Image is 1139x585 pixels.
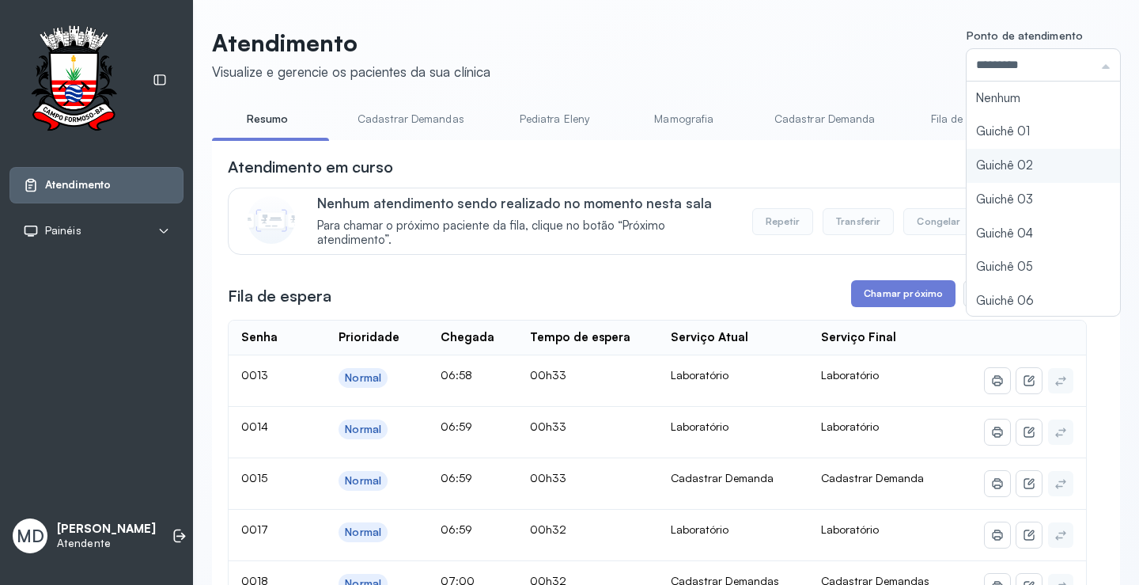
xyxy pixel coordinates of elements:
[241,522,268,536] span: 0017
[441,330,494,345] div: Chegada
[241,471,267,484] span: 0015
[57,522,156,537] p: [PERSON_NAME]
[967,183,1120,217] li: Guichê 03
[342,106,480,132] a: Cadastrar Demandas
[212,106,323,132] a: Resumo
[530,368,566,382] span: 00h33
[967,115,1120,149] li: Guichê 01
[967,217,1120,251] li: Guichê 04
[530,471,566,484] span: 00h33
[671,368,796,382] div: Laboratório
[821,368,879,382] span: Laboratório
[339,330,399,345] div: Prioridade
[821,330,896,345] div: Serviço Final
[821,471,924,484] span: Cadastrar Demanda
[317,218,736,249] span: Para chamar o próximo paciente da fila, clique no botão “Próximo atendimento”.
[228,156,393,178] h3: Atendimento em curso
[345,371,381,385] div: Normal
[967,149,1120,183] li: Guichê 02
[671,471,796,485] div: Cadastrar Demanda
[963,280,1080,307] button: Chamar prioridade
[752,208,813,235] button: Repetir
[671,522,796,537] div: Laboratório
[441,522,472,536] span: 06:59
[241,420,268,433] span: 0014
[23,177,170,193] a: Atendimento
[241,368,268,382] span: 0013
[967,82,1120,116] li: Nenhum
[967,284,1120,318] li: Guichê 06
[823,208,895,235] button: Transferir
[441,368,472,382] span: 06:58
[967,28,1083,42] span: Ponto de atendimento
[851,280,955,307] button: Chamar próximo
[821,522,879,536] span: Laboratório
[17,25,131,135] img: Logotipo do estabelecimento
[629,106,740,132] a: Mamografia
[212,28,490,57] p: Atendimento
[671,330,748,345] div: Serviço Atual
[903,208,974,235] button: Congelar
[317,195,736,211] p: Nenhum atendimento sendo realizado no momento nesta sala
[57,537,156,550] p: Atendente
[530,330,630,345] div: Tempo de espera
[910,106,1021,132] a: Fila de Espera
[967,250,1120,284] li: Guichê 05
[345,526,381,539] div: Normal
[212,63,490,80] div: Visualize e gerencie os pacientes da sua clínica
[345,474,381,488] div: Normal
[45,224,81,237] span: Painéis
[248,196,295,244] img: Imagem de CalloutCard
[499,106,610,132] a: Pediatra Eleny
[530,522,566,536] span: 00h32
[441,471,472,484] span: 06:59
[228,285,331,307] h3: Fila de espera
[345,423,381,436] div: Normal
[759,106,891,132] a: Cadastrar Demanda
[821,420,879,433] span: Laboratório
[441,420,472,433] span: 06:59
[45,178,111,192] span: Atendimento
[671,420,796,434] div: Laboratório
[241,330,278,345] div: Senha
[530,420,566,433] span: 00h33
